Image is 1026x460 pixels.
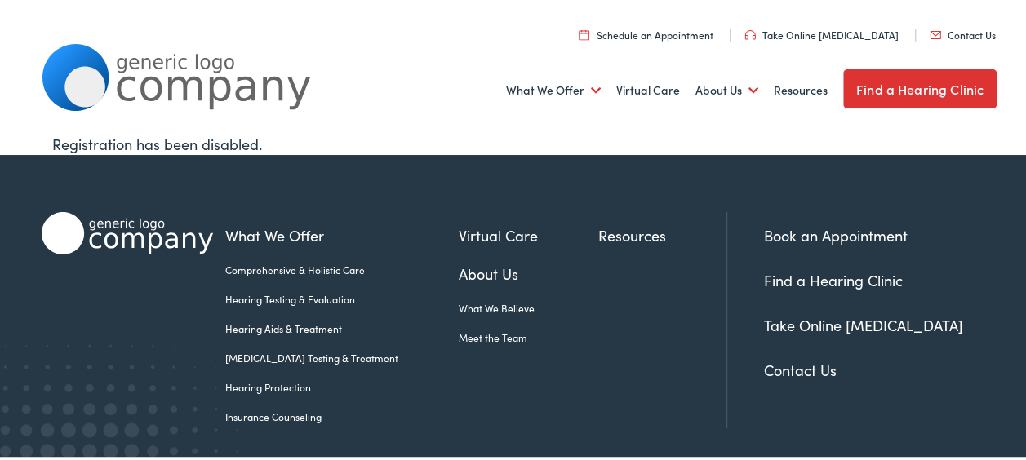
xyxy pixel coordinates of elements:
[695,58,758,118] a: About Us
[930,29,941,37] img: utility icon
[459,299,598,313] a: What We Believe
[744,25,899,39] a: Take Online [MEDICAL_DATA]
[774,58,828,118] a: Resources
[225,348,459,363] a: [MEDICAL_DATA] Testing & Treatment
[764,223,908,243] a: Book an Appointment
[764,357,837,378] a: Contact Us
[225,260,459,275] a: Comprehensive & Holistic Care
[579,27,589,38] img: utility icon
[506,58,601,118] a: What We Offer
[225,407,459,422] a: Insurance Counseling
[225,290,459,304] a: Hearing Testing & Evaluation
[52,130,987,153] div: Registration has been disabled.
[598,222,726,244] a: Resources
[843,67,997,106] a: Find a Hearing Clinic
[764,312,963,333] a: Take Online [MEDICAL_DATA]
[744,28,756,38] img: utility icon
[225,378,459,392] a: Hearing Protection
[225,222,459,244] a: What We Offer
[225,319,459,334] a: Hearing Aids & Treatment
[459,222,598,244] a: Virtual Care
[579,25,713,39] a: Schedule an Appointment
[616,58,680,118] a: Virtual Care
[459,328,598,343] a: Meet the Team
[42,210,213,252] img: Alpaca Audiology
[764,268,903,288] a: Find a Hearing Clinic
[930,25,996,39] a: Contact Us
[459,260,598,282] a: About Us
